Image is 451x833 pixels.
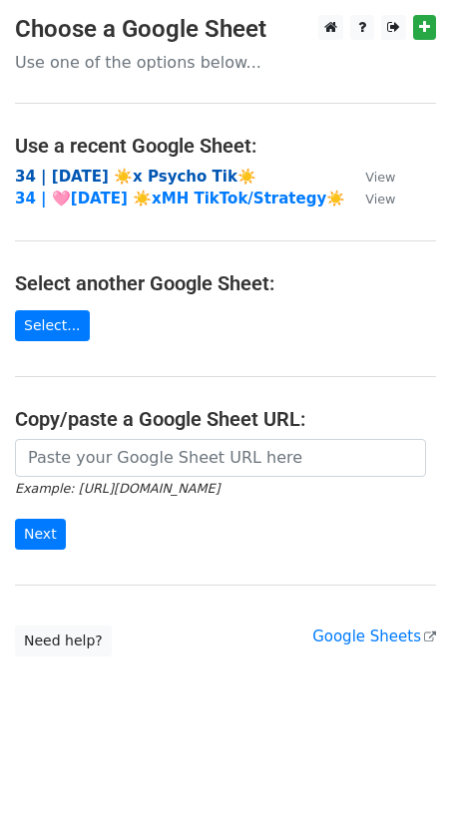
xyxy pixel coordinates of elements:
[312,627,436,645] a: Google Sheets
[15,134,436,158] h4: Use a recent Google Sheet:
[15,52,436,73] p: Use one of the options below...
[15,439,426,477] input: Paste your Google Sheet URL here
[15,271,436,295] h4: Select another Google Sheet:
[365,170,395,185] small: View
[15,481,220,496] small: Example: [URL][DOMAIN_NAME]
[345,168,395,186] a: View
[15,310,90,341] a: Select...
[15,190,345,208] a: 34 | 🩷[DATE] ☀️xMH TikTok/Strategy☀️
[15,15,436,44] h3: Choose a Google Sheet
[365,192,395,207] small: View
[15,519,66,550] input: Next
[15,625,112,656] a: Need help?
[15,407,436,431] h4: Copy/paste a Google Sheet URL:
[345,190,395,208] a: View
[351,737,451,833] iframe: Chat Widget
[15,168,256,186] a: 34 | [DATE] ☀️x Psycho Tik☀️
